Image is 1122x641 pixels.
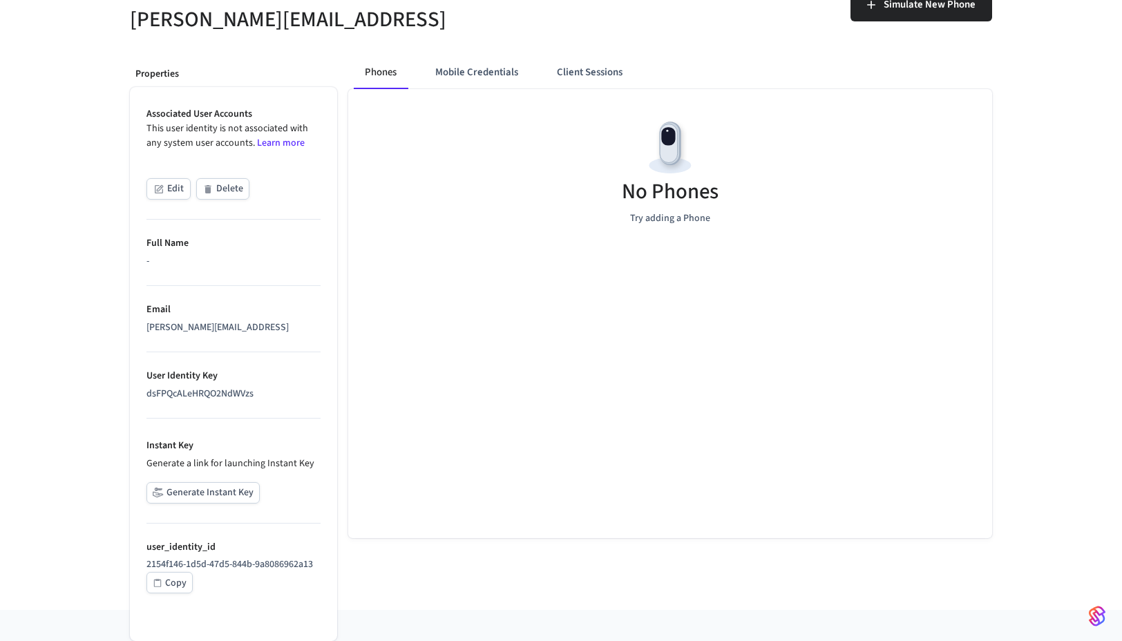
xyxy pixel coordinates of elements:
[146,540,321,555] p: user_identity_id
[146,236,321,251] p: Full Name
[639,117,701,179] img: Devices Empty State
[146,178,191,200] button: Edit
[196,178,249,200] button: Delete
[165,575,187,592] div: Copy
[146,457,321,471] p: Generate a link for launching Instant Key
[146,107,321,122] p: Associated User Accounts
[354,56,408,89] button: Phones
[146,482,260,504] button: Generate Instant Key
[146,303,321,317] p: Email
[146,387,321,401] div: dsFPQcALeHRQO2NdWVzs
[146,439,321,453] p: Instant Key
[146,557,321,572] p: 2154f146-1d5d-47d5-844b-9a8086962a13
[1089,605,1105,627] img: SeamLogoGradient.69752ec5.svg
[630,211,710,226] p: Try adding a Phone
[424,56,529,89] button: Mobile Credentials
[146,254,321,269] div: -
[130,6,553,34] h5: [PERSON_NAME][EMAIL_ADDRESS]
[146,572,193,593] button: Copy
[257,136,305,150] a: Learn more
[622,178,719,206] h5: No Phones
[546,56,634,89] button: Client Sessions
[146,320,321,335] div: [PERSON_NAME][EMAIL_ADDRESS]
[146,122,321,151] p: This user identity is not associated with any system user accounts.
[146,369,321,383] p: User Identity Key
[135,67,332,82] p: Properties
